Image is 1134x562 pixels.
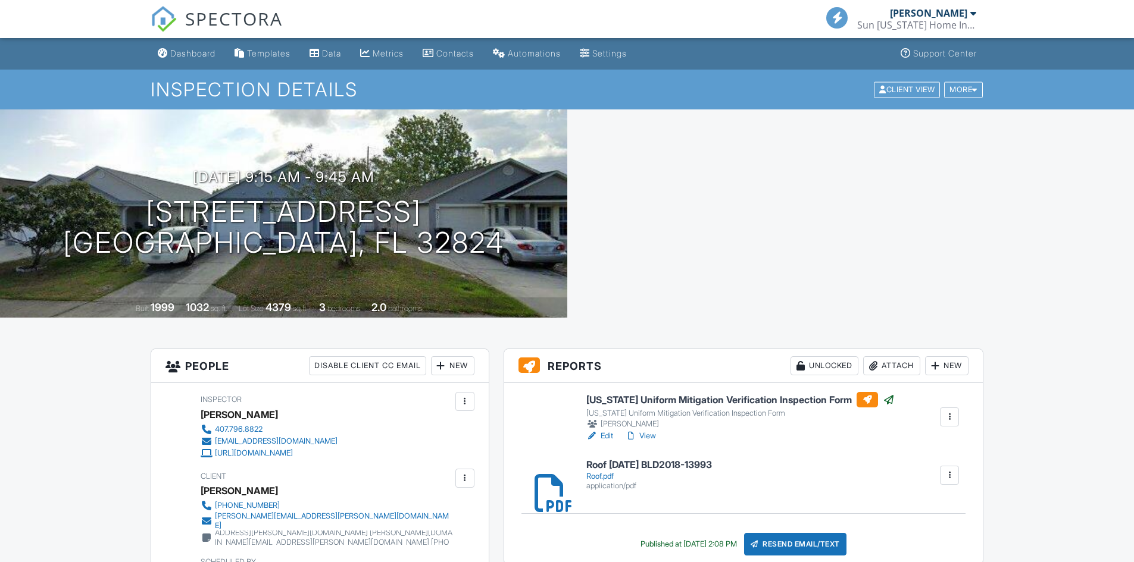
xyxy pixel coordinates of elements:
[944,81,983,98] div: More
[186,301,209,313] div: 1032
[63,196,504,259] h1: [STREET_ADDRESS] [GEOGRAPHIC_DATA], FL 32824
[896,43,982,65] a: Support Center
[185,6,283,31] span: SPECTORA
[791,356,858,375] div: Unlocked
[305,43,346,65] a: Data
[151,79,984,100] h1: Inspection Details
[327,304,360,313] span: bedrooms
[586,392,895,430] a: [US_STATE] Uniform Mitigation Verification Inspection Form [US_STATE] Uniform Mitigation Verifica...
[151,16,283,41] a: SPECTORA
[201,423,338,435] a: 407.796.8822
[265,301,291,313] div: 4379
[293,304,308,313] span: sq.ft.
[247,48,290,58] div: Templates
[431,356,474,375] div: New
[309,356,426,375] div: Disable Client CC Email
[744,533,846,555] div: Resend Email/Text
[508,48,561,58] div: Automations
[193,169,374,185] h3: [DATE] 9:15 am - 9:45 am
[586,460,712,490] a: Roof [DATE] BLD2018-13993 Roof.pdf application/pdf
[504,349,983,383] h3: Reports
[136,304,149,313] span: Built
[586,409,895,418] div: [US_STATE] Uniform Mitigation Verification Inspection Form
[230,43,295,65] a: Templates
[890,7,967,19] div: [PERSON_NAME]
[201,406,278,423] div: [PERSON_NAME]
[371,301,386,313] div: 2.0
[874,81,940,98] div: Client View
[373,48,404,58] div: Metrics
[592,48,627,58] div: Settings
[873,84,943,93] a: Client View
[151,6,177,32] img: The Best Home Inspection Software - Spectora
[211,304,227,313] span: sq. ft.
[418,43,479,65] a: Contacts
[151,301,174,313] div: 1999
[201,482,278,500] div: [PERSON_NAME]
[215,425,263,434] div: 407.796.8822
[575,43,632,65] a: Settings
[215,519,452,557] div: Client [PERSON_NAME] [PHONE_NUMBER] [PERSON_NAME][EMAIL_ADDRESS][PERSON_NAME][DOMAIN_NAME] [PERSO...
[153,43,220,65] a: Dashboard
[586,430,613,442] a: Edit
[215,437,338,446] div: [EMAIL_ADDRESS][DOMAIN_NAME]
[355,43,408,65] a: Metrics
[201,395,242,404] span: Inspector
[586,460,712,470] h6: Roof [DATE] BLD2018-13993
[641,539,737,549] div: Published at [DATE] 2:08 PM
[201,435,338,447] a: [EMAIL_ADDRESS][DOMAIN_NAME]
[436,48,474,58] div: Contacts
[201,500,452,511] a: [PHONE_NUMBER]
[388,304,422,313] span: bathrooms
[319,301,326,313] div: 3
[586,472,712,481] div: Roof.pdf
[488,43,566,65] a: Automations (Basic)
[201,511,452,530] a: [PERSON_NAME][EMAIL_ADDRESS][PERSON_NAME][DOMAIN_NAME]
[863,356,920,375] div: Attach
[201,447,338,459] a: [URL][DOMAIN_NAME]
[201,472,226,481] span: Client
[586,392,895,407] h6: [US_STATE] Uniform Mitigation Verification Inspection Form
[913,48,977,58] div: Support Center
[215,501,280,510] div: [PHONE_NUMBER]
[625,430,656,442] a: View
[925,356,969,375] div: New
[239,304,264,313] span: Lot Size
[322,48,341,58] div: Data
[215,511,452,530] div: [PERSON_NAME][EMAIL_ADDRESS][PERSON_NAME][DOMAIN_NAME]
[215,448,293,458] div: [URL][DOMAIN_NAME]
[170,48,215,58] div: Dashboard
[857,19,976,31] div: Sun Florida Home Inspections, Inc.
[586,481,712,491] div: application/pdf
[586,418,895,430] div: [PERSON_NAME]
[151,349,489,383] h3: People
